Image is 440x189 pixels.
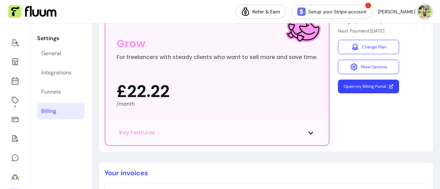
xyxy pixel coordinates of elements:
[8,34,22,51] a: Home
[338,27,399,34] p: Next Payment: [DATE]
[8,169,22,185] a: Clients
[338,80,399,93] a: Open my Billing Portal
[338,40,399,54] a: Change Plan
[37,34,85,43] p: Settings
[41,49,61,58] div: General
[41,107,56,115] div: Billing
[291,5,372,19] a: Setup your Stripe account
[117,83,170,100] span: £22.22
[297,8,306,16] img: Stripe Icon
[41,88,61,96] div: Funnels
[418,5,432,19] img: avatar
[8,150,22,166] a: My Messages
[104,168,428,178] p: Your invoices
[37,45,85,62] a: General
[117,35,145,52] div: Grow
[365,2,372,9] span: !
[41,69,71,77] div: Integrations
[338,60,399,74] button: More Options
[37,103,85,119] a: Billing
[8,54,22,70] a: My Page
[119,129,155,137] span: Key Features
[378,5,432,19] button: avatar[PERSON_NAME]
[119,129,315,137] button: Key Features
[8,92,22,108] a: Offerings
[8,130,22,147] a: Forms
[117,100,318,108] div: /month
[8,5,56,18] img: Fluum Logo
[8,73,22,89] a: Calendar
[8,111,22,128] a: Sales
[117,53,318,70] div: For freelancers with steady clients who want to sell more and save time.
[235,5,286,19] a: Refer & Earn
[378,8,415,15] span: [PERSON_NAME]
[37,84,85,100] a: Funnels
[37,64,85,81] a: Integrations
